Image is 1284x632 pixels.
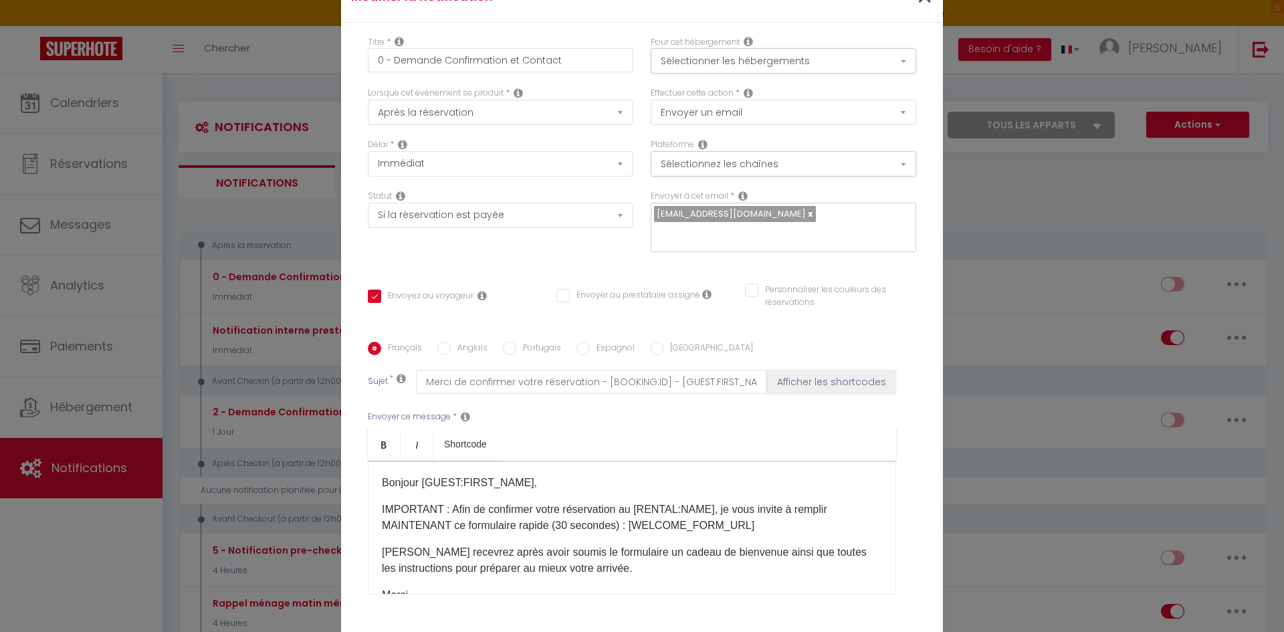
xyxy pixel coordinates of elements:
[382,587,882,603] p: Merci.
[651,48,916,74] button: Sélectionner les hébergements
[514,88,523,98] i: Event Occur
[738,191,748,201] i: Recipient
[477,290,487,301] i: Envoyer au voyageur
[651,190,728,203] label: Envoyer à cet email
[657,207,806,220] span: [EMAIL_ADDRESS][DOMAIN_NAME]
[368,190,392,203] label: Statut
[11,5,51,45] button: Ouvrir le widget de chat LiveChat
[368,411,451,423] label: Envoyer ce message
[651,138,694,151] label: Plateforme
[663,342,753,356] label: [GEOGRAPHIC_DATA]
[382,502,882,534] p: IMPORTANT : Afin de confirmer votre réservation au [RENTAL:NAME], je vous invite à remplir MAINTE...
[744,88,753,98] i: Action Type
[381,342,422,356] label: Français
[451,342,488,356] label: Anglais
[396,191,405,201] i: Booking status
[433,428,498,460] a: Shortcode
[397,373,406,384] i: Subject
[368,138,388,151] label: Délai
[461,411,470,422] i: Message
[590,342,635,356] label: Espagnol
[651,151,916,177] button: Sélectionnez les chaînes
[398,139,407,150] i: Action Time
[698,139,708,150] i: Action Channel
[368,87,504,100] label: Lorsque cet événement se produit
[702,289,712,300] i: Envoyer au prestataire si il est assigné
[516,342,561,356] label: Portugais
[368,428,401,460] a: Bold
[401,428,433,460] a: Italic
[651,36,740,49] label: Pour cet hébergement
[767,370,896,394] button: Afficher les shortcodes
[395,36,404,47] i: Title
[368,36,385,49] label: Titre
[651,87,734,100] label: Effectuer cette action
[382,475,882,491] p: Bonjour [GUEST:FIRST_NAME],
[744,36,753,47] i: This Rental
[368,375,388,389] label: Sujet
[382,544,882,576] p: [PERSON_NAME] recevrez après avoir soumis le formulaire un cadeau de bienvenue ainsi que toutes l...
